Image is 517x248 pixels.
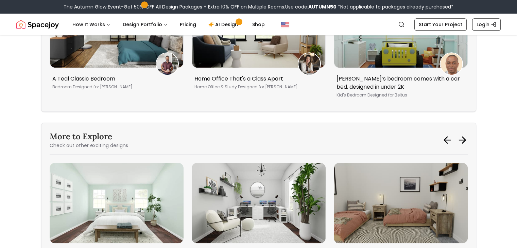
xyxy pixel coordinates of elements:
[194,75,320,83] p: Home Office That's a Class Apart
[50,131,128,142] h3: More to Explore
[281,20,289,29] img: United States
[73,84,99,90] span: Designed for
[308,3,337,10] b: AUTUMN50
[194,84,320,90] p: Home Office & Study [PERSON_NAME]
[174,18,202,31] a: Pricing
[52,84,178,90] p: Bedroom [PERSON_NAME]
[16,18,59,31] a: Spacejoy
[298,53,320,75] img: Heather Simons
[337,75,462,91] p: [PERSON_NAME]’s bedroom comes with a car bed, designed in under 2K
[192,163,326,243] img: Ready to Work At This Modern Functional Home Office
[16,18,59,31] img: Spacejoy Logo
[337,3,453,10] span: *Not applicable to packages already purchased*
[441,53,462,75] img: Beltus
[50,142,128,149] p: Check out other exciting designs
[334,163,468,243] img: A Twin-Sharing Modern Rustic Bedroom
[67,18,270,31] nav: Main
[52,75,178,83] p: A Teal Classic Bedroom
[117,18,173,31] button: Design Portfolio
[156,53,178,75] img: Mark Edge
[64,3,453,10] div: The Autumn Glow Event-Get 50% OFF All Design Packages + Extra 10% OFF on Multiple Rooms.
[414,18,467,31] a: Start Your Project
[203,18,245,31] a: AI Design
[50,163,184,243] img: Cozy Bedroom: Classic Elegant with Soft Lighting
[16,14,501,35] nav: Global
[367,92,394,98] span: Designed for
[337,92,462,98] p: Kid's Bedroom Beltus
[472,18,501,31] a: Login
[238,84,264,90] span: Designed for
[285,3,337,10] span: Use code:
[247,18,270,31] a: Shop
[67,18,116,31] button: How It Works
